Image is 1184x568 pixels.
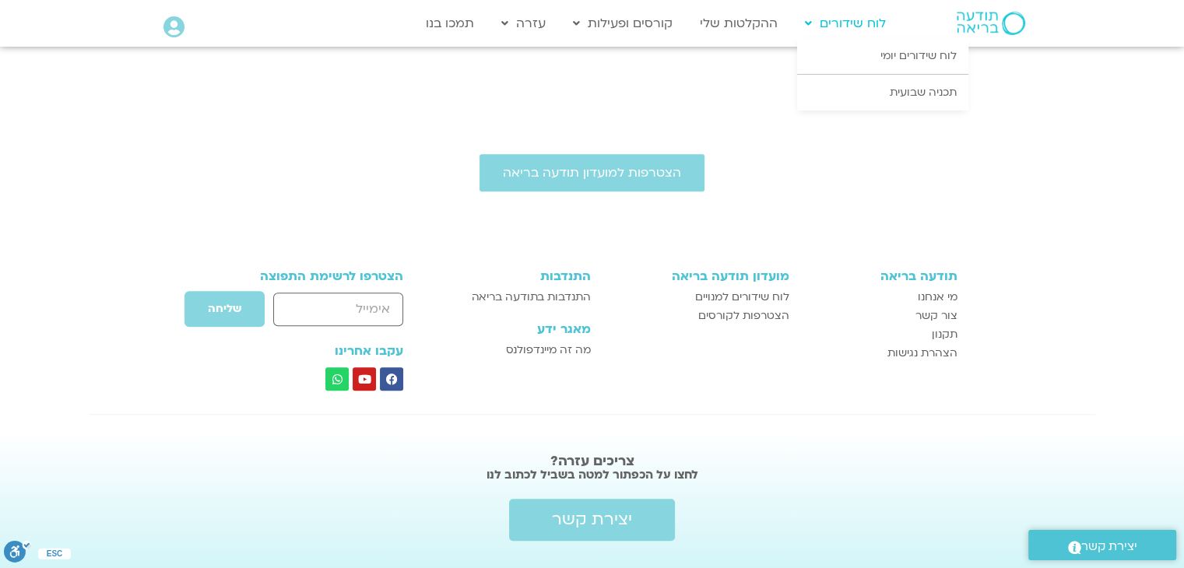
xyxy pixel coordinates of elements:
[797,38,968,74] a: לוח שידורים יומי
[187,454,997,469] h2: צריכים עזרה?
[805,269,957,283] h3: תודעה בריאה
[797,75,968,110] a: תכניה שבועית
[606,269,789,283] h3: מועדון תודעה בריאה
[565,9,680,38] a: קורסים ופעילות
[805,307,957,325] a: צור קשר
[503,166,681,180] span: הצטרפות למועדון תודעה בריאה
[805,288,957,307] a: מי אנחנו
[446,288,590,307] a: התנדבות בתודעה בריאה
[805,325,957,344] a: תקנון
[506,341,591,359] span: מה זה מיינדפולנס
[273,293,403,326] input: אימייל
[227,269,404,283] h3: הצטרפו לרשימת התפוצה
[698,307,789,325] span: הצטרפות לקורסים
[692,9,785,38] a: ההקלטות שלי
[446,269,590,283] h3: התנדבות
[418,9,482,38] a: תמכו בנו
[918,288,957,307] span: מי אנחנו
[480,154,704,191] a: הצטרפות למועדון תודעה בריאה
[184,290,265,328] button: שליחה
[957,12,1025,35] img: תודעה בריאה
[797,9,894,38] a: לוח שידורים
[208,303,241,315] span: שליחה
[446,322,590,336] h3: מאגר ידע
[494,9,553,38] a: עזרה
[1081,536,1137,557] span: יצירת קשר
[915,307,957,325] span: צור קשר
[887,344,957,363] span: הצהרת נגישות
[509,499,675,541] a: יצירת קשר
[552,510,632,529] span: יצירת קשר
[932,325,957,344] span: תקנון
[606,288,789,307] a: לוח שידורים למנויים
[805,344,957,363] a: הצהרת נגישות
[695,288,789,307] span: לוח שידורים למנויים
[187,467,997,482] h2: לחצו על הכפתור למטה בשביל לכתוב לנו
[472,288,591,307] span: התנדבות בתודעה בריאה
[227,290,404,335] form: טופס חדש
[606,307,789,325] a: הצטרפות לקורסים
[446,341,590,359] a: מה זה מיינדפולנס
[227,344,404,358] h3: עקבו אחרינו
[1028,530,1176,560] a: יצירת קשר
